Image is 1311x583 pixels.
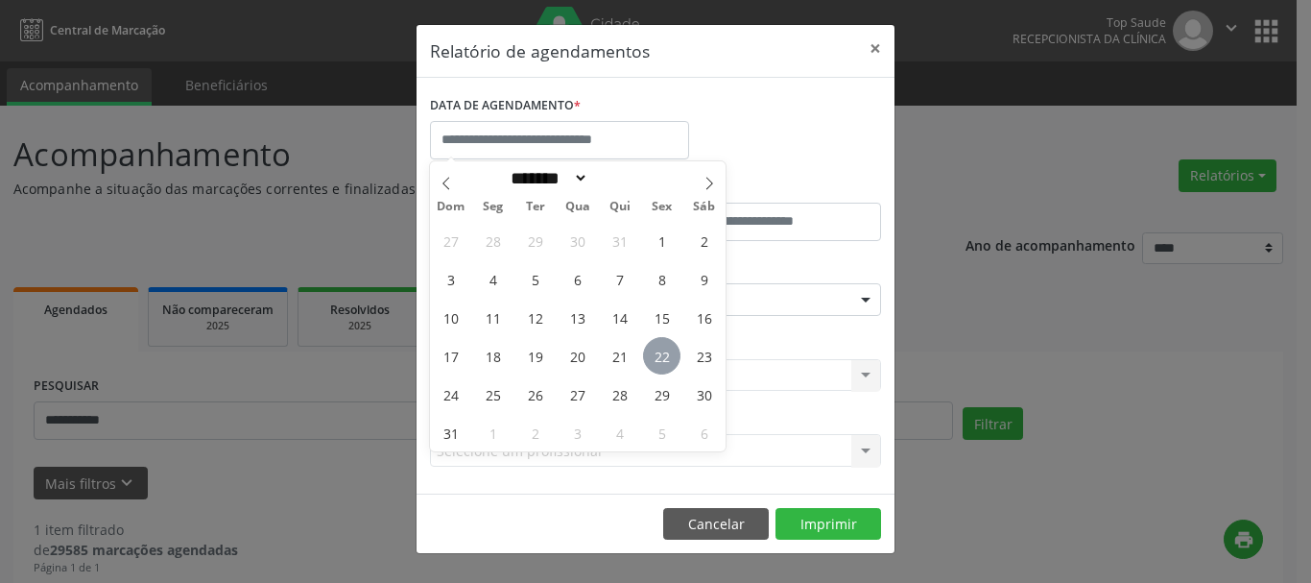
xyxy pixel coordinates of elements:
span: Agosto 5, 2025 [516,260,554,298]
span: Setembro 4, 2025 [601,414,638,451]
span: Agosto 9, 2025 [685,260,723,298]
span: Agosto 2, 2025 [685,222,723,259]
span: Sex [641,201,683,213]
label: ATÉ [660,173,881,203]
span: Sáb [683,201,726,213]
span: Agosto 28, 2025 [601,376,638,413]
span: Agosto 22, 2025 [643,337,680,375]
span: Agosto 4, 2025 [474,260,512,298]
span: Agosto 7, 2025 [601,260,638,298]
span: Julho 31, 2025 [601,222,638,259]
span: Agosto 20, 2025 [559,337,596,375]
span: Agosto 26, 2025 [516,376,554,413]
span: Agosto 8, 2025 [643,260,680,298]
span: Agosto 6, 2025 [559,260,596,298]
span: Qui [599,201,641,213]
span: Agosto 16, 2025 [685,299,723,336]
span: Setembro 1, 2025 [474,414,512,451]
span: Agosto 3, 2025 [432,260,469,298]
span: Agosto 24, 2025 [432,376,469,413]
span: Agosto 31, 2025 [432,414,469,451]
label: DATA DE AGENDAMENTO [430,91,581,121]
span: Agosto 11, 2025 [474,299,512,336]
button: Cancelar [663,508,769,541]
span: Agosto 21, 2025 [601,337,638,375]
span: Agosto 18, 2025 [474,337,512,375]
span: Agosto 30, 2025 [685,376,723,413]
span: Agosto 19, 2025 [516,337,554,375]
span: Seg [472,201,514,213]
span: Agosto 15, 2025 [643,299,680,336]
span: Agosto 1, 2025 [643,222,680,259]
span: Ter [514,201,557,213]
span: Agosto 23, 2025 [685,337,723,375]
h5: Relatório de agendamentos [430,38,650,63]
span: Julho 28, 2025 [474,222,512,259]
span: Setembro 6, 2025 [685,414,723,451]
span: Agosto 14, 2025 [601,299,638,336]
span: Agosto 25, 2025 [474,376,512,413]
span: Julho 27, 2025 [432,222,469,259]
span: Julho 30, 2025 [559,222,596,259]
span: Julho 29, 2025 [516,222,554,259]
select: Month [504,168,588,188]
span: Setembro 5, 2025 [643,414,680,451]
button: Close [856,25,894,72]
span: Agosto 13, 2025 [559,299,596,336]
span: Agosto 12, 2025 [516,299,554,336]
input: Year [588,168,652,188]
span: Qua [557,201,599,213]
span: Agosto 10, 2025 [432,299,469,336]
span: Agosto 27, 2025 [559,376,596,413]
button: Imprimir [775,508,881,541]
span: Agosto 17, 2025 [432,337,469,375]
span: Setembro 2, 2025 [516,414,554,451]
span: Agosto 29, 2025 [643,376,680,413]
span: Setembro 3, 2025 [559,414,596,451]
span: Dom [430,201,472,213]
